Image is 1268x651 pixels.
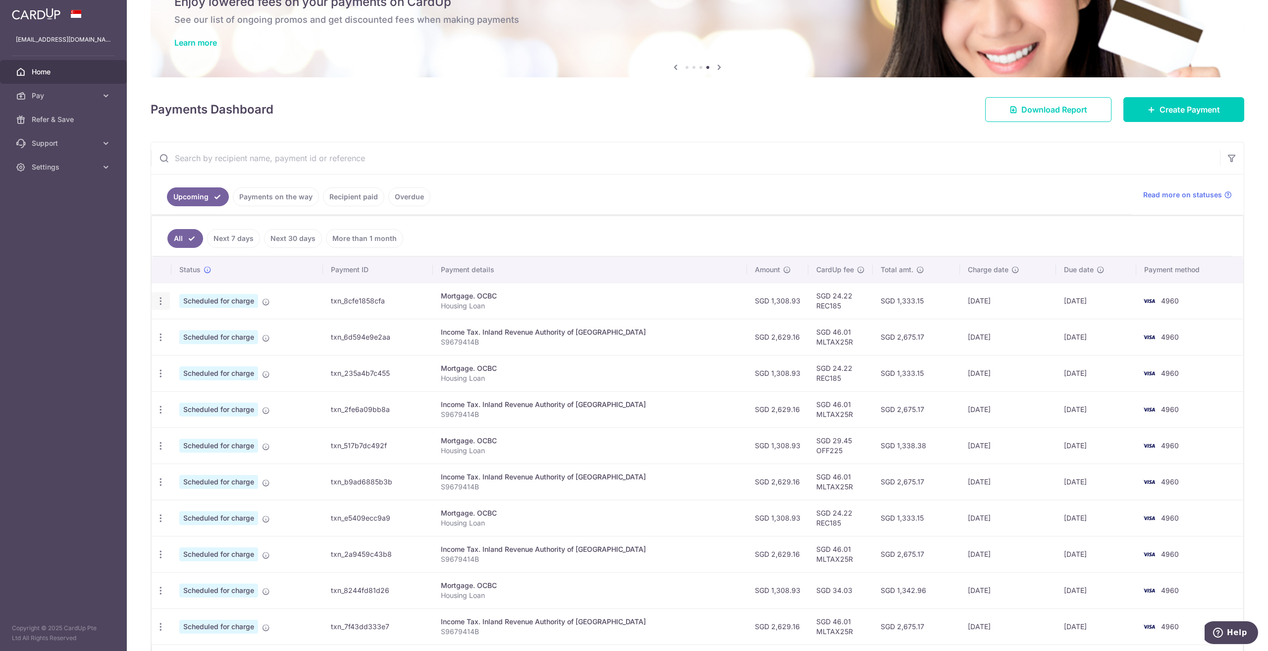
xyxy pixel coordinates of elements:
[873,283,960,319] td: SGD 1,333.15
[747,319,808,355] td: SGD 2,629.16
[960,608,1056,645] td: [DATE]
[1056,536,1136,572] td: [DATE]
[808,608,873,645] td: SGD 46.01 MLTAX25R
[873,500,960,536] td: SGD 1,333.15
[1161,514,1179,522] span: 4960
[960,319,1056,355] td: [DATE]
[179,511,258,525] span: Scheduled for charge
[1139,476,1159,488] img: Bank Card
[1161,441,1179,450] span: 4960
[960,572,1056,608] td: [DATE]
[1139,548,1159,560] img: Bank Card
[1056,500,1136,536] td: [DATE]
[1123,97,1244,122] a: Create Payment
[808,355,873,391] td: SGD 24.22 REC185
[985,97,1111,122] a: Download Report
[960,536,1056,572] td: [DATE]
[1139,585,1159,596] img: Bank Card
[747,283,808,319] td: SGD 1,308.93
[1161,550,1179,558] span: 4960
[1139,440,1159,452] img: Bank Card
[441,436,739,446] div: Mortgage. OCBC
[323,500,433,536] td: txn_e5409ecc9a9
[808,283,873,319] td: SGD 24.22 REC185
[441,327,739,337] div: Income Tax. Inland Revenue Authority of [GEOGRAPHIC_DATA]
[960,355,1056,391] td: [DATE]
[968,265,1008,275] span: Charge date
[323,355,433,391] td: txn_235a4b7c455
[179,620,258,634] span: Scheduled for charge
[881,265,913,275] span: Total amt.
[1056,464,1136,500] td: [DATE]
[441,617,739,627] div: Income Tax. Inland Revenue Authority of [GEOGRAPHIC_DATA]
[808,427,873,464] td: SGD 29.45 OFF225
[441,291,739,301] div: Mortgage. OCBC
[1205,621,1258,646] iframe: Opens a widget where you can find more information
[1161,477,1179,486] span: 4960
[1056,572,1136,608] td: [DATE]
[873,464,960,500] td: SGD 2,675.17
[808,464,873,500] td: SGD 46.01 MLTAX25R
[32,162,97,172] span: Settings
[747,608,808,645] td: SGD 2,629.16
[1136,257,1243,283] th: Payment method
[388,187,430,206] a: Overdue
[1056,427,1136,464] td: [DATE]
[873,319,960,355] td: SGD 2,675.17
[207,229,260,248] a: Next 7 days
[441,482,739,492] p: S9679414B
[1139,512,1159,524] img: Bank Card
[960,427,1056,464] td: [DATE]
[441,518,739,528] p: Housing Loan
[1056,355,1136,391] td: [DATE]
[151,101,273,118] h4: Payments Dashboard
[179,439,258,453] span: Scheduled for charge
[32,138,97,148] span: Support
[441,508,739,518] div: Mortgage. OCBC
[441,337,739,347] p: S9679414B
[441,591,739,600] p: Housing Loan
[179,547,258,561] span: Scheduled for charge
[441,581,739,591] div: Mortgage. OCBC
[323,187,384,206] a: Recipient paid
[747,427,808,464] td: SGD 1,308.93
[433,257,747,283] th: Payment details
[1139,621,1159,633] img: Bank Card
[441,301,739,311] p: Housing Loan
[441,446,739,456] p: Housing Loan
[873,572,960,608] td: SGD 1,342.96
[808,536,873,572] td: SGD 46.01 MLTAX25R
[32,91,97,101] span: Pay
[1143,190,1222,200] span: Read more on statuses
[441,373,739,383] p: Housing Loan
[174,38,217,48] a: Learn more
[323,572,433,608] td: txn_8244fd81d26
[167,229,203,248] a: All
[816,265,854,275] span: CardUp fee
[16,35,111,45] p: [EMAIL_ADDRESS][DOMAIN_NAME]
[151,142,1220,174] input: Search by recipient name, payment id or reference
[808,391,873,427] td: SGD 46.01 MLTAX25R
[323,391,433,427] td: txn_2fe6a09bb8a
[747,391,808,427] td: SGD 2,629.16
[873,427,960,464] td: SGD 1,338.38
[747,355,808,391] td: SGD 1,308.93
[441,410,739,419] p: S9679414B
[873,391,960,427] td: SGD 2,675.17
[1161,586,1179,594] span: 4960
[441,554,739,564] p: S9679414B
[1161,333,1179,341] span: 4960
[323,283,433,319] td: txn_8cfe1858cfa
[1056,283,1136,319] td: [DATE]
[441,627,739,637] p: S9679414B
[1143,190,1232,200] a: Read more on statuses
[873,536,960,572] td: SGD 2,675.17
[1021,104,1087,116] span: Download Report
[441,363,739,373] div: Mortgage. OCBC
[167,187,229,206] a: Upcoming
[179,584,258,597] span: Scheduled for charge
[747,500,808,536] td: SGD 1,308.93
[12,8,60,20] img: CardUp
[808,500,873,536] td: SGD 24.22 REC185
